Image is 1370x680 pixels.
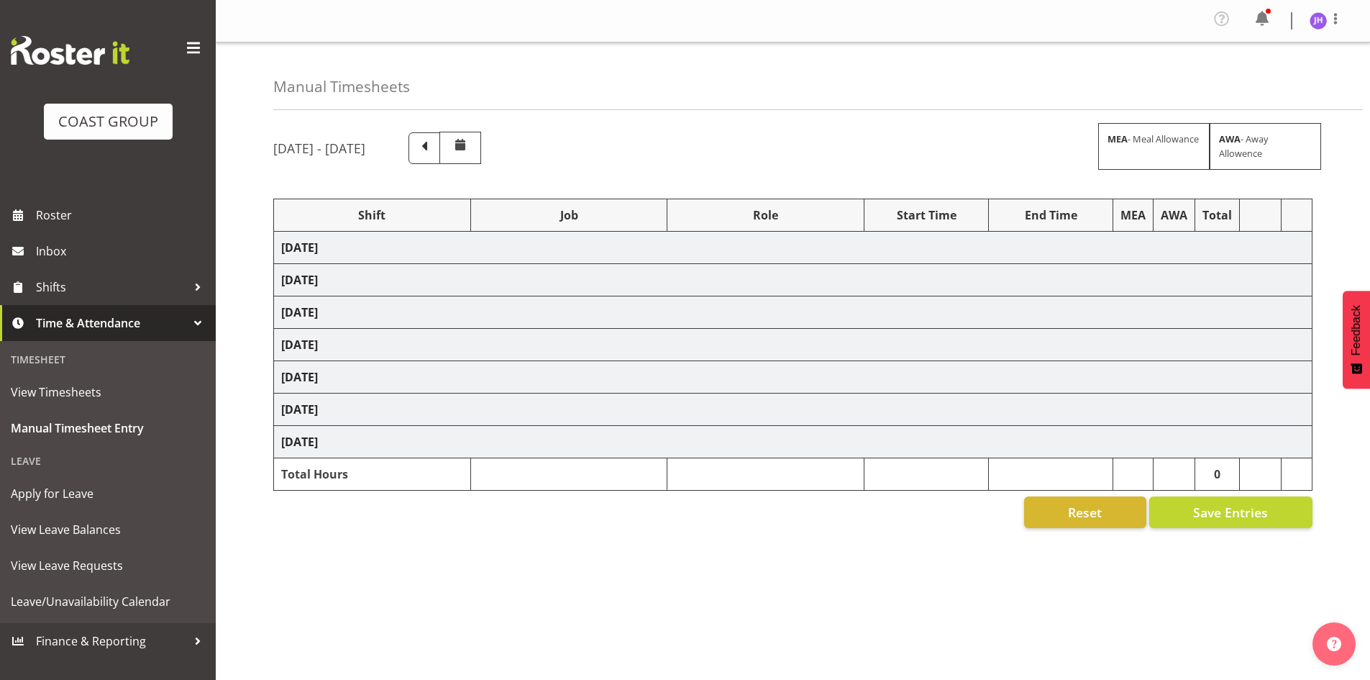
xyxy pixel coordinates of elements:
[1219,132,1241,145] strong: AWA
[1161,207,1187,224] div: AWA
[1193,503,1268,522] span: Save Entries
[1210,123,1321,169] div: - Away Allowence
[274,264,1312,296] td: [DATE]
[1327,637,1341,651] img: help-xxl-2.png
[11,519,205,540] span: View Leave Balances
[4,345,212,374] div: Timesheet
[36,204,209,226] span: Roster
[1343,291,1370,389] button: Feedback - Show survey
[872,207,981,224] div: Start Time
[36,276,187,298] span: Shifts
[36,630,187,652] span: Finance & Reporting
[273,78,410,95] h4: Manual Timesheets
[274,458,471,491] td: Total Hours
[4,410,212,446] a: Manual Timesheet Entry
[274,394,1312,426] td: [DATE]
[11,591,205,612] span: Leave/Unavailability Calendar
[4,374,212,410] a: View Timesheets
[1310,12,1327,30] img: jeremy-hogan1166.jpg
[1149,497,1312,528] button: Save Entries
[281,207,463,224] div: Shift
[11,555,205,576] span: View Leave Requests
[274,232,1312,264] td: [DATE]
[4,446,212,476] div: Leave
[1350,305,1363,355] span: Feedback
[1024,497,1146,528] button: Reset
[1120,207,1146,224] div: MEA
[36,312,187,334] span: Time & Attendance
[58,111,158,132] div: COAST GROUP
[4,584,212,620] a: Leave/Unavailability Calendar
[1068,503,1102,522] span: Reset
[675,207,857,224] div: Role
[1202,207,1232,224] div: Total
[4,548,212,584] a: View Leave Requests
[11,381,205,403] span: View Timesheets
[273,140,365,156] h5: [DATE] - [DATE]
[4,476,212,512] a: Apply for Leave
[11,483,205,504] span: Apply for Leave
[274,329,1312,361] td: [DATE]
[36,240,209,262] span: Inbox
[478,207,660,224] div: Job
[274,361,1312,394] td: [DATE]
[1098,123,1210,169] div: - Meal Allowance
[274,296,1312,329] td: [DATE]
[1195,458,1240,491] td: 0
[996,207,1105,224] div: End Time
[274,426,1312,458] td: [DATE]
[1108,132,1128,145] strong: MEA
[11,417,205,439] span: Manual Timesheet Entry
[11,36,129,65] img: Rosterit website logo
[4,512,212,548] a: View Leave Balances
